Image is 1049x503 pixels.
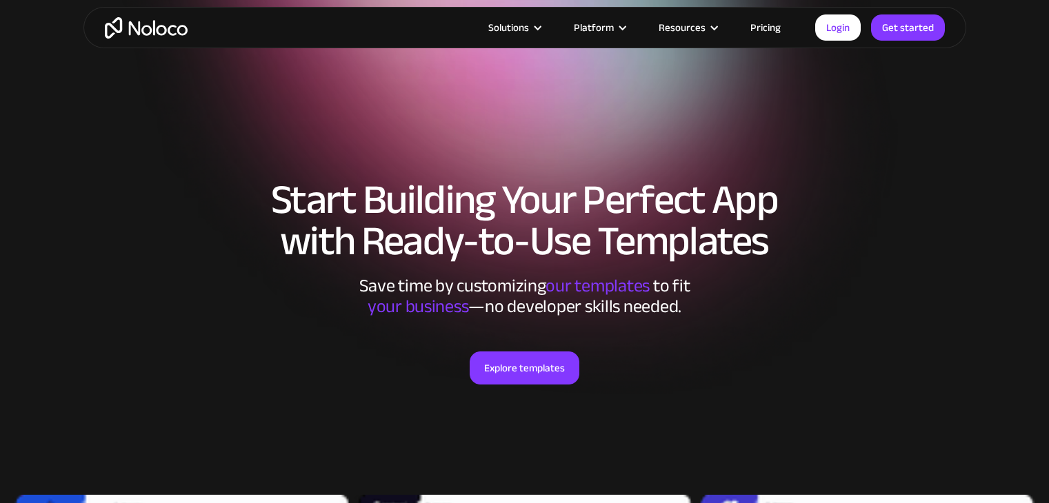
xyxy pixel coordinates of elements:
div: Resources [659,19,706,37]
div: Solutions [471,19,557,37]
div: Save time by customizing to fit ‍ —no developer skills needed. [318,276,732,317]
a: Get started [871,14,945,41]
h1: Start Building Your Perfect App with Ready-to-Use Templates [97,179,952,262]
span: our templates [546,269,650,302]
a: Explore templates [470,351,579,384]
a: Pricing [733,19,798,37]
div: Platform [557,19,641,37]
a: home [105,17,188,39]
div: Solutions [488,19,529,37]
div: Resources [641,19,733,37]
a: Login [815,14,861,41]
div: Platform [574,19,614,37]
span: your business [368,289,469,323]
